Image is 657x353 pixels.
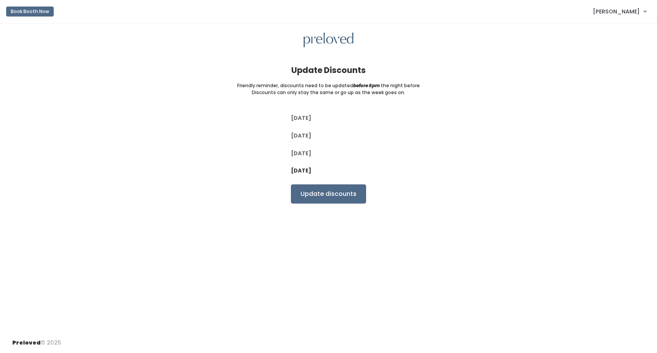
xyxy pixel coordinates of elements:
[6,7,54,17] button: Book Booth Now
[585,3,654,20] a: [PERSON_NAME]
[291,149,311,157] label: [DATE]
[291,167,311,175] label: [DATE]
[6,3,54,20] a: Book Booth Now
[304,33,353,48] img: preloved logo
[252,89,405,96] small: Discounts can only stay the same or go up as the week goes on.
[291,184,366,204] input: Update discounts
[593,7,640,16] span: [PERSON_NAME]
[237,82,420,89] small: Friendly reminder, discounts need to be updated the night before
[12,339,41,346] span: Preloved
[291,66,366,75] h4: Update Discounts
[353,82,380,89] i: before 6pm
[291,132,311,140] label: [DATE]
[291,114,311,122] label: [DATE]
[12,333,61,347] div: © 2025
